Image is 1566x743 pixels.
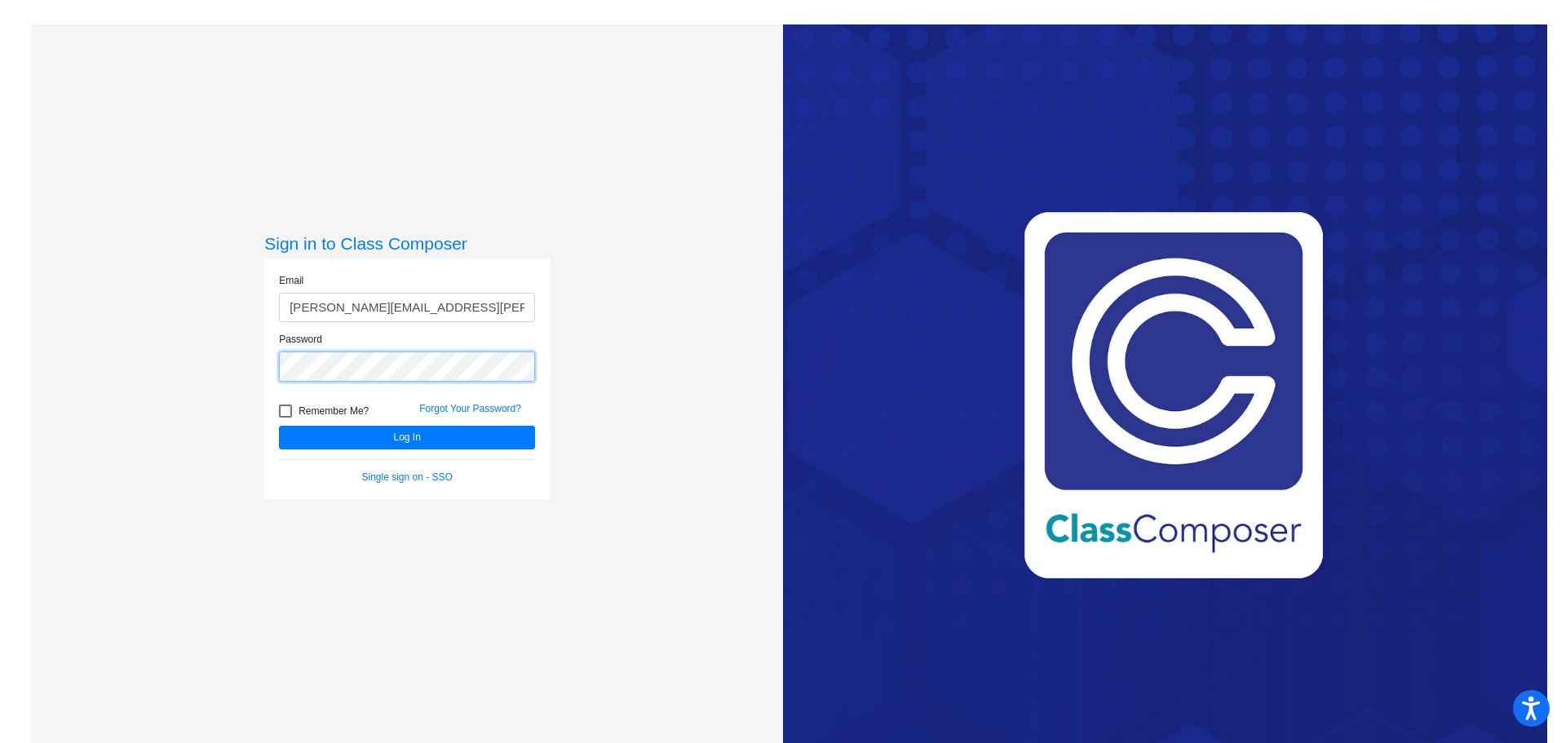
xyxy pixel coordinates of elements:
[279,332,322,347] label: Password
[279,426,535,449] button: Log In
[279,273,303,288] label: Email
[362,471,453,483] a: Single sign on - SSO
[419,403,521,414] a: Forgot Your Password?
[264,233,550,254] h3: Sign in to Class Composer
[299,401,369,421] span: Remember Me?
